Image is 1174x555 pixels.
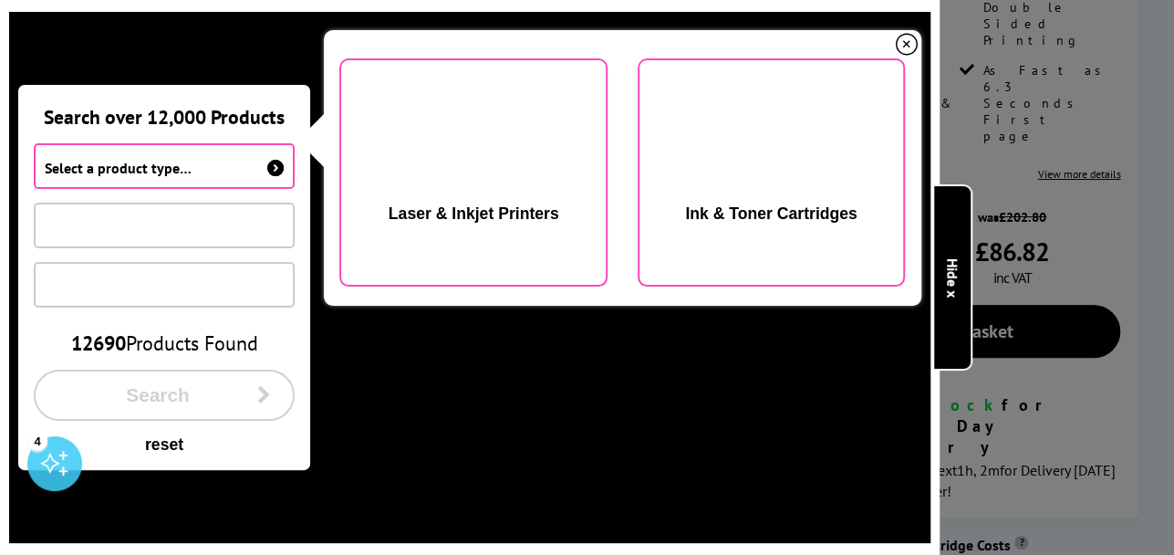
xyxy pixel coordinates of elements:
div: Laser & Inkjet Printers [389,204,559,224]
b: Hide x [943,258,961,298]
div: Products Found [34,330,295,356]
div: 4 [27,430,47,450]
div: Ink & Toner Cartridges [685,204,857,224]
span: 12690 [71,330,126,356]
button: ink & toner cartridges Ink & Toner Cartridges [638,58,906,287]
span: Search [58,384,257,406]
button: reset [34,435,295,456]
button: Search [34,370,295,421]
button: Laser printers & Inkjet printers Laser & Inkjet Printers [339,58,608,287]
span: Select a product type… [45,159,192,177]
div: Search over 12,000 Products [19,86,309,130]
